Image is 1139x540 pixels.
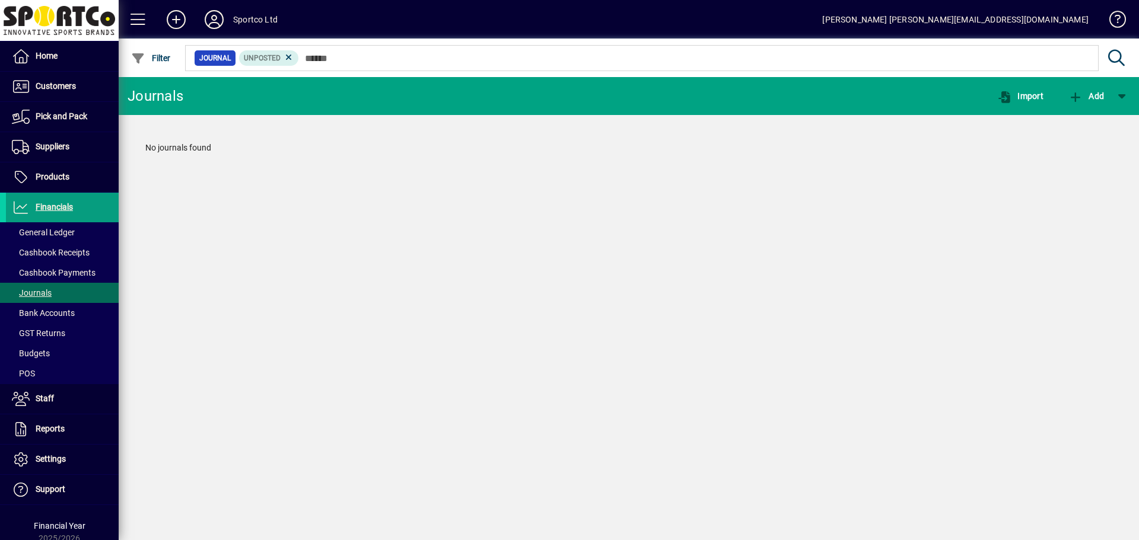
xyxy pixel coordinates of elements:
a: Products [6,162,119,192]
div: Sportco Ltd [233,10,278,29]
a: Customers [6,72,119,101]
span: General Ledger [12,228,75,237]
a: Home [6,41,119,71]
a: Budgets [6,343,119,363]
a: Knowledge Base [1100,2,1124,41]
a: GST Returns [6,323,119,343]
span: Settings [36,454,66,464]
span: Journal [199,52,231,64]
span: Products [36,172,69,181]
span: Bank Accounts [12,308,75,318]
button: Add [1065,85,1107,107]
span: Support [36,484,65,494]
a: POS [6,363,119,384]
button: Import [994,85,1046,107]
a: Staff [6,384,119,414]
div: [PERSON_NAME] [PERSON_NAME][EMAIL_ADDRESS][DOMAIN_NAME] [822,10,1089,29]
a: Bank Accounts [6,303,119,323]
a: Support [6,475,119,504]
span: Budgets [12,349,50,358]
span: Unposted [244,54,281,62]
span: Reports [36,424,65,433]
span: Home [36,51,58,60]
a: Settings [6,445,119,474]
button: Profile [195,9,233,30]
div: Journals [128,87,183,106]
span: Suppliers [36,142,69,151]
span: Filter [131,53,171,63]
span: Pick and Pack [36,111,87,121]
span: GST Returns [12,328,65,338]
span: Import [997,91,1043,101]
span: Staff [36,394,54,403]
a: Pick and Pack [6,102,119,132]
span: Cashbook Payments [12,268,96,277]
span: Add [1068,91,1104,101]
div: No journals found [133,130,1124,166]
mat-chip: Transaction status: Unposted [239,50,299,66]
span: Financials [36,202,73,212]
span: Financial Year [34,521,85,531]
a: Reports [6,414,119,444]
a: Cashbook Payments [6,263,119,283]
span: Journals [12,288,52,298]
a: Suppliers [6,132,119,162]
a: Cashbook Receipts [6,242,119,263]
span: Cashbook Receipts [12,248,90,257]
button: Filter [128,47,174,69]
button: Add [157,9,195,30]
a: Journals [6,283,119,303]
span: POS [12,369,35,378]
span: Customers [36,81,76,91]
a: General Ledger [6,222,119,242]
